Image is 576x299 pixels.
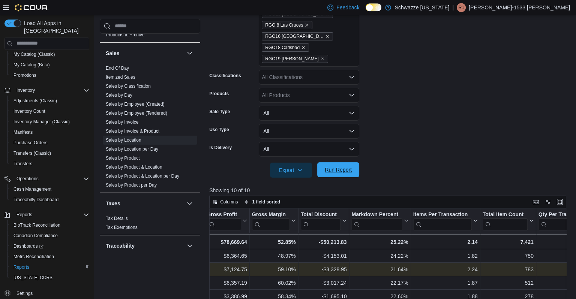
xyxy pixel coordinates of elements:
span: Inventory Count [10,107,89,116]
a: Sales by Day [106,93,132,98]
div: 2.14 [413,238,478,247]
a: End Of Day [106,66,129,71]
button: Traceability [106,242,184,250]
span: 1 field sorted [252,199,280,205]
button: Inventory [13,86,38,95]
a: Sales by Location per Day [106,147,158,152]
button: Operations [1,173,92,184]
div: Gross Margin [252,211,290,230]
div: 52.85% [252,238,296,247]
div: 22.17% [352,278,408,287]
span: Run Report [325,166,352,173]
button: [US_STATE] CCRS [7,272,92,283]
a: Tax Details [106,216,128,221]
button: My Catalog (Classic) [7,49,92,60]
button: Markdown Percent [352,211,408,230]
button: Open list of options [349,92,355,98]
span: RGO 8 Las Cruces [265,21,303,29]
div: 25.22% [352,238,408,247]
a: Sales by Invoice & Product [106,129,159,134]
a: BioTrack Reconciliation [10,221,63,230]
span: Canadian Compliance [10,231,89,240]
a: Sales by Product per Day [106,182,157,188]
button: Remove RGO16 Alamogordo from selection in this group [325,34,330,39]
span: RGO19 [PERSON_NAME] [265,55,319,63]
span: Settings [13,288,89,298]
button: Items Per Transaction [413,211,478,230]
div: 21.64% [352,265,408,274]
span: Sales by Location [106,137,141,143]
div: 512 [483,278,534,287]
div: 59.10% [252,265,296,274]
a: Purchase Orders [10,138,51,147]
button: Columns [210,197,241,206]
span: Cash Management [13,186,51,192]
span: Reports [16,212,32,218]
button: Taxes [185,199,194,208]
span: Purchase Orders [10,138,89,147]
button: Inventory Count [7,106,92,117]
span: Inventory [13,86,89,95]
span: Sales by Location per Day [106,146,158,152]
a: Canadian Compliance [10,231,61,240]
button: All [259,106,359,121]
span: Promotions [13,72,36,78]
span: RGO 8 Las Cruces [262,21,312,29]
div: 750 [483,251,534,260]
div: Markdown Percent [352,211,402,218]
div: Total Discount [301,211,341,218]
span: Manifests [10,128,89,137]
a: Sales by Employee (Created) [106,102,165,107]
button: Canadian Compliance [7,230,92,241]
span: Adjustments (Classic) [10,96,89,105]
span: Sales by Employee (Tendered) [106,110,167,116]
a: Sales by Product & Location per Day [106,173,179,179]
button: Adjustments (Classic) [7,96,92,106]
span: RGO16 Alamogordo [262,32,333,40]
span: RGO16 [GEOGRAPHIC_DATA] [265,33,324,40]
a: Dashboards [10,242,46,251]
a: Manifests [10,128,36,137]
button: Promotions [7,70,92,81]
span: Metrc Reconciliation [13,254,54,260]
button: Total Item Count [483,211,534,230]
span: Traceabilty Dashboard [13,197,58,203]
button: Sales [106,49,184,57]
span: Reports [13,264,29,270]
button: Metrc Reconciliation [7,251,92,262]
button: Cash Management [7,184,92,194]
button: Gross Profit [207,211,247,230]
button: Inventory [1,85,92,96]
div: Items Per Transaction [413,211,472,230]
button: Traceabilty Dashboard [7,194,92,205]
button: My Catalog (Beta) [7,60,92,70]
span: Itemized Sales [106,74,135,80]
button: Transfers (Classic) [7,148,92,158]
span: Canadian Compliance [13,233,58,239]
div: Total Item Count [483,211,528,218]
span: Products to Archive [106,32,144,38]
span: Sales by Day [106,92,132,98]
a: Sales by Classification [106,84,151,89]
span: My Catalog (Beta) [13,62,50,68]
div: Items Per Transaction [413,211,472,218]
a: Metrc Reconciliation [10,252,57,261]
button: Taxes [106,200,184,207]
button: Export [270,163,312,178]
a: Sales by Invoice [106,120,138,125]
label: Sale Type [209,109,230,115]
button: Purchase Orders [7,138,92,148]
span: Washington CCRS [10,273,89,282]
span: Reports [10,263,89,272]
button: Reports [7,262,92,272]
a: My Catalog (Classic) [10,50,58,59]
a: Traceabilty Dashboard [10,195,61,204]
div: Gross Margin [252,211,290,218]
p: Showing 10 of 10 [209,187,570,194]
div: 2.24 [413,265,478,274]
span: Inventory [16,87,35,93]
button: Display options [543,197,552,206]
p: [PERSON_NAME]-1533 [PERSON_NAME] [469,3,570,12]
span: Operations [13,174,89,183]
div: Total Item Count [483,211,528,230]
